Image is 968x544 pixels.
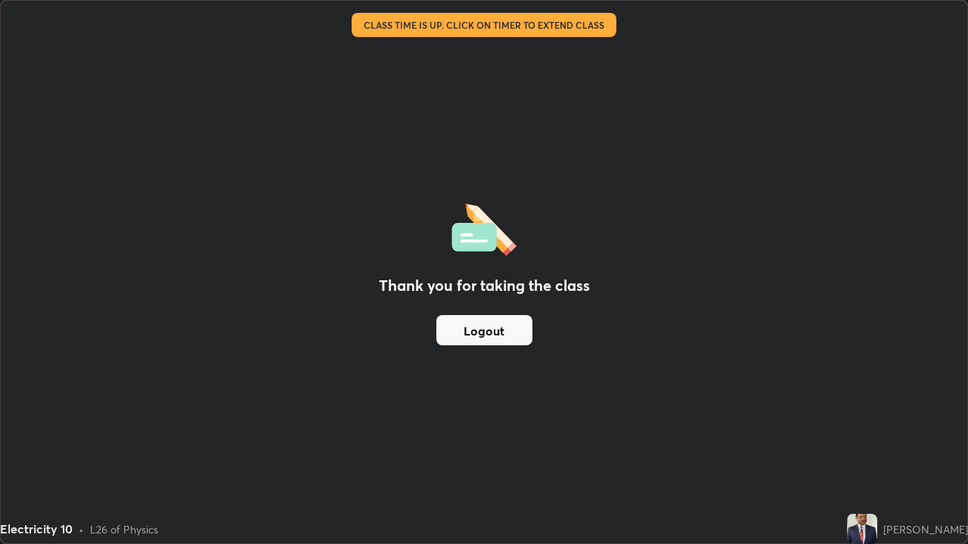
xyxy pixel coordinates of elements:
div: L26 of Physics [90,521,158,537]
h2: Thank you for taking the class [379,274,590,297]
div: [PERSON_NAME] [883,521,968,537]
div: • [79,521,84,537]
button: Logout [436,315,532,345]
img: offlineFeedback.1438e8b3.svg [451,199,517,256]
img: 9bdbc966e13c4c759748ff356524ac4f.jpg [847,514,877,544]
